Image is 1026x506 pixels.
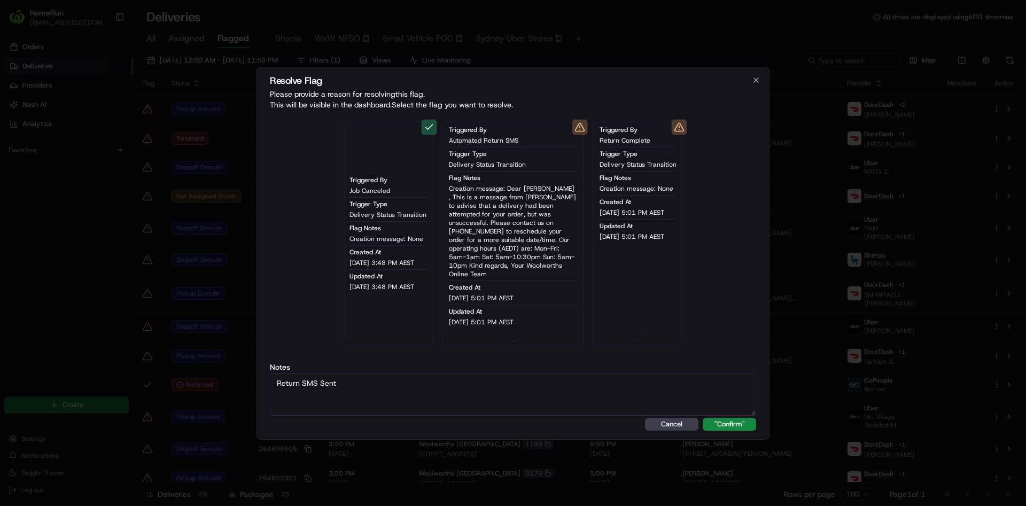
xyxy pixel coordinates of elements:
span: Trigger Type [600,150,638,158]
span: Job Canceled [349,186,390,195]
span: Flag Notes [349,224,381,232]
span: Updated At [349,272,383,281]
span: [DATE] 3:48 PM AEST [349,283,414,291]
label: Notes [270,363,756,371]
button: "Confirm" [703,418,756,431]
span: Triggered By [600,126,638,134]
span: Creation message: None [349,235,423,243]
span: Flag Notes [449,174,480,182]
span: Return Complete [600,136,650,145]
span: Creation message: Dear [PERSON_NAME] , This is a message from [PERSON_NAME] to advise that a deli... [449,184,577,278]
span: Created At [600,198,631,206]
span: [DATE] 5:01 PM AEST [600,208,664,217]
span: Creation message: None [600,184,673,193]
p: Please provide a reason for resolving this flag . This will be visible in the dashboard. Select t... [270,89,756,110]
span: [DATE] 5:01 PM AEST [600,232,664,241]
span: Delivery Status Transition [600,160,677,169]
span: [DATE] 3:48 PM AEST [349,259,414,267]
span: Delivery Status Transition [449,160,526,169]
span: Created At [449,283,480,292]
span: Trigger Type [349,200,387,208]
span: Created At [349,248,381,256]
span: [DATE] 5:01 PM AEST [449,318,514,326]
span: [DATE] 5:01 PM AEST [449,294,514,302]
h2: Resolve Flag [270,76,756,85]
span: Updated At [600,222,633,230]
span: Delivery Status Transition [349,211,426,219]
span: Automated Return SMS [449,136,518,145]
span: Updated At [449,307,482,316]
button: Cancel [645,418,698,431]
span: Triggered By [349,176,387,184]
span: Triggered By [449,126,487,134]
span: Flag Notes [600,174,631,182]
span: Trigger Type [449,150,487,158]
textarea: Return SMS Sent [270,373,756,416]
